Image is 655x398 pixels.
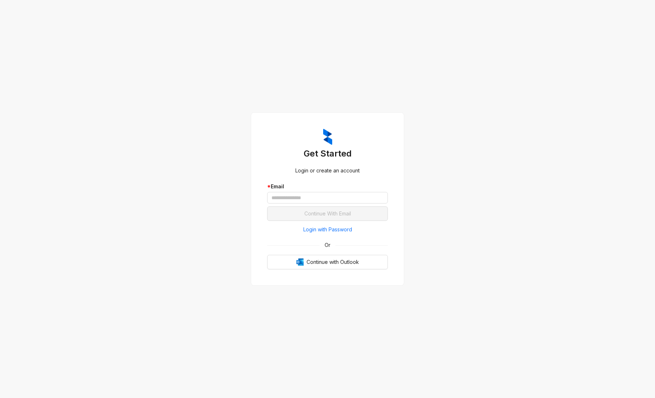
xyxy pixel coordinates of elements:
[267,255,388,269] button: OutlookContinue with Outlook
[323,129,332,145] img: ZumaIcon
[267,148,388,159] h3: Get Started
[267,183,388,191] div: Email
[307,258,359,266] span: Continue with Outlook
[267,224,388,235] button: Login with Password
[303,226,352,234] span: Login with Password
[267,167,388,175] div: Login or create an account
[296,258,304,266] img: Outlook
[320,241,335,249] span: Or
[267,206,388,221] button: Continue With Email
